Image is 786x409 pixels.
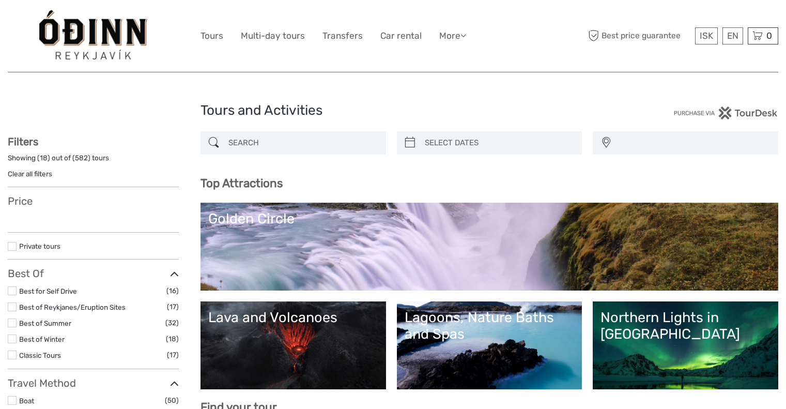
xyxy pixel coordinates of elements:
span: 0 [765,31,774,41]
label: 582 [75,153,88,163]
div: Lava and Volcanoes [208,309,378,326]
a: Lagoons, Nature Baths and Spas [405,309,575,382]
a: Classic Tours [19,351,61,359]
a: Private tours [19,242,60,250]
span: (17) [167,349,179,361]
div: Golden Circle [208,210,770,227]
h1: Tours and Activities [201,102,586,119]
div: Showing ( ) out of ( ) tours [8,153,179,169]
a: Multi-day tours [241,28,305,43]
span: (32) [165,317,179,329]
a: Boat [19,397,34,405]
h3: Travel Method [8,377,179,389]
div: Lagoons, Nature Baths and Spas [405,309,575,343]
a: Lava and Volcanoes [208,309,378,382]
img: General Info: [37,8,149,64]
input: SELECT DATES [421,134,577,152]
img: PurchaseViaTourDesk.png [673,107,778,119]
label: 18 [40,153,48,163]
span: Best price guarantee [585,27,692,44]
span: ISK [700,31,713,41]
span: (50) [165,395,179,406]
h3: Price [8,195,179,207]
a: Best of Winter [19,335,65,343]
a: Northern Lights in [GEOGRAPHIC_DATA] [600,309,770,382]
a: Car rental [380,28,422,43]
span: (18) [166,333,179,345]
a: Best of Summer [19,319,71,327]
a: Golden Circle [208,210,770,283]
span: (17) [167,301,179,313]
strong: Filters [8,135,38,148]
a: Transfers [322,28,363,43]
input: SEARCH [224,134,381,152]
a: Tours [201,28,223,43]
div: Northern Lights in [GEOGRAPHIC_DATA] [600,309,770,343]
a: Best for Self Drive [19,287,77,295]
span: (16) [166,285,179,297]
b: Top Attractions [201,176,283,190]
h3: Best Of [8,267,179,280]
a: More [439,28,466,43]
a: Clear all filters [8,170,52,178]
a: Best of Reykjanes/Eruption Sites [19,303,126,311]
div: EN [722,27,743,44]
